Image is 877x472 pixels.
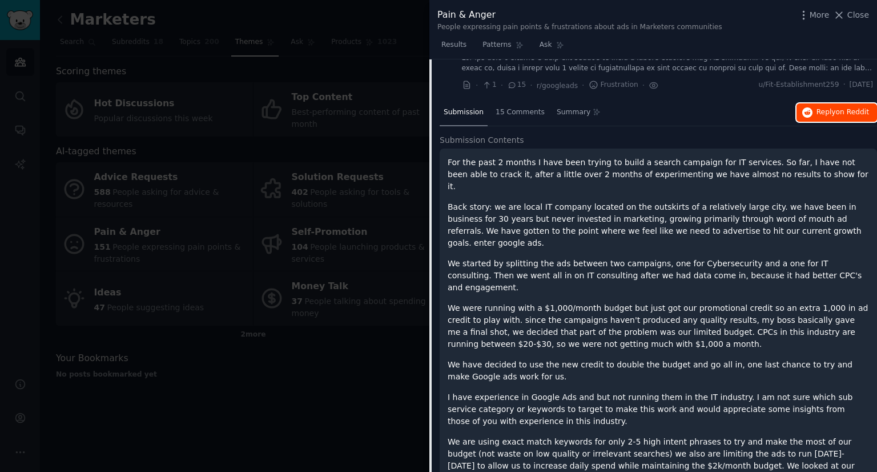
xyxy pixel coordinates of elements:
a: Results [437,36,470,59]
button: More [798,9,830,21]
span: 1 [482,80,496,90]
span: Ask [540,40,552,50]
button: Replyon Reddit [796,103,877,122]
p: We were running with a $1,000/month budget but just got our promotional credit so an extra 1,000 ... [448,302,869,350]
span: [DATE] [850,80,873,90]
div: Pain & Anger [437,8,722,22]
span: on Reddit [836,108,869,116]
span: Patterns [482,40,511,50]
span: · [530,79,532,91]
span: · [476,79,478,91]
span: u/Fit-Establishment259 [758,80,839,90]
p: I have experience in Google Ads and but not running them in the IT industry. I am not sure which ... [448,391,869,427]
button: Close [833,9,869,21]
span: Results [441,40,466,50]
span: r/googleads [537,82,578,90]
span: Submission Contents [440,134,524,146]
span: Summary [557,107,590,118]
p: We started by splitting the ads between two campaigns, one for Cybersecurity and a one for IT con... [448,258,869,294]
a: Lor ips dolo 0 sitame C adip elit seddoe te incid u labore etdolore mag AL enimadmi. Ve qui, N ex... [462,53,874,73]
span: More [810,9,830,21]
div: People expressing pain points & frustrations about ads in Marketers communities [437,22,722,33]
p: For the past 2 months I have been trying to build a search campaign for IT services. So far, I ha... [448,157,869,193]
span: Submission [444,107,484,118]
span: Reply [816,107,869,118]
p: We have decided to use the new credit to double the budget and go all in, one last chance to try ... [448,359,869,383]
a: Ask [536,36,568,59]
span: · [582,79,584,91]
span: · [501,79,503,91]
span: Frustration [589,80,638,90]
span: 15 [507,80,526,90]
span: Close [847,9,869,21]
span: · [843,80,846,90]
span: 15 Comments [496,107,545,118]
p: Back story: we are local IT company located on the outskirts of a relatively large city. we have ... [448,201,869,249]
a: Patterns [478,36,527,59]
span: · [642,79,645,91]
